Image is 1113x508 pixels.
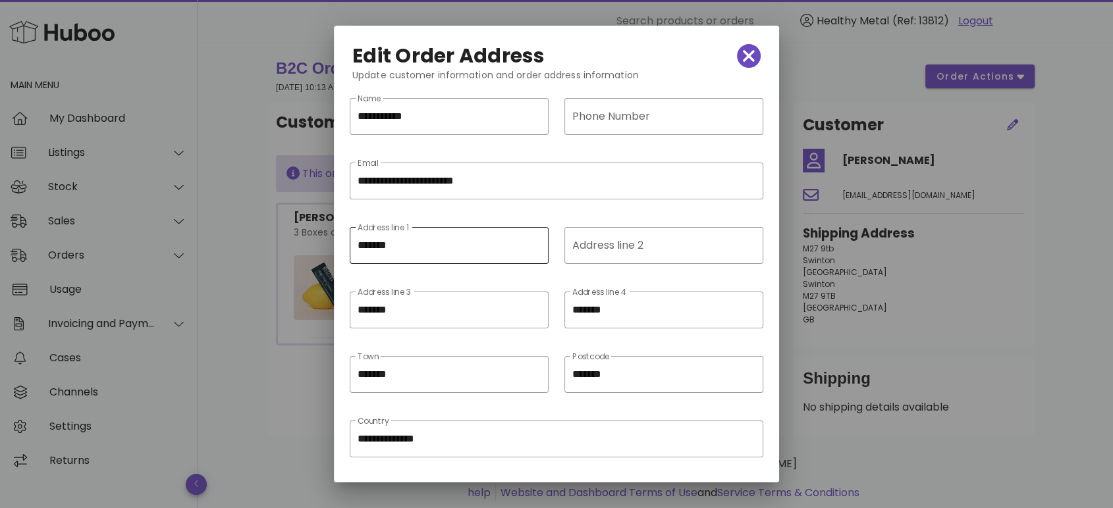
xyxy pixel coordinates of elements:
label: Address line 3 [358,288,411,297]
label: Town [358,352,379,362]
label: Postcode [572,352,609,362]
label: Country [358,417,389,426]
label: Email [358,159,379,168]
label: Name [358,94,381,104]
h2: Edit Order Address [352,45,545,66]
div: Update customer information and order address information [342,68,771,93]
label: Address line 1 [358,223,409,233]
label: Address line 4 [572,288,627,297]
